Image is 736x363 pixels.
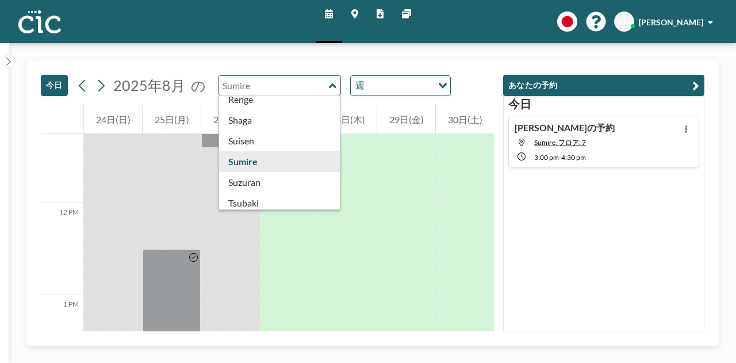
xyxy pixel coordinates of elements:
div: 28日(木) [319,105,377,134]
div: Search for option [351,76,450,95]
span: - [559,153,561,162]
span: Sumire, フロア: 7 [534,138,586,147]
span: [PERSON_NAME] [639,17,703,27]
div: Shaga [219,110,340,131]
div: Tsubaki [219,193,340,213]
div: 30日(土) [436,105,494,134]
div: 26日(火) [201,105,259,134]
div: 11 AM [41,111,83,203]
div: Suisen [219,131,340,151]
button: あなたの予約 [503,75,704,96]
div: 12 PM [41,203,83,295]
img: organization-logo [18,10,61,33]
div: Suzuran [219,172,340,193]
button: 今日 [41,75,68,96]
div: 25日(月) [143,105,201,134]
div: Sumire [219,151,340,172]
span: 3:00 PM [534,153,559,162]
div: 24日(日) [84,105,142,134]
input: Search for option [368,78,431,93]
span: 週 [353,78,367,93]
span: AM [618,17,631,27]
div: Renge [219,89,340,110]
span: 4:30 PM [561,153,586,162]
h3: 今日 [508,97,699,111]
span: の [191,77,206,94]
input: Sumire [218,76,329,95]
div: 29日(金) [377,105,435,134]
h4: [PERSON_NAME]の予約 [515,122,615,133]
span: 2025年8月 [113,77,185,94]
